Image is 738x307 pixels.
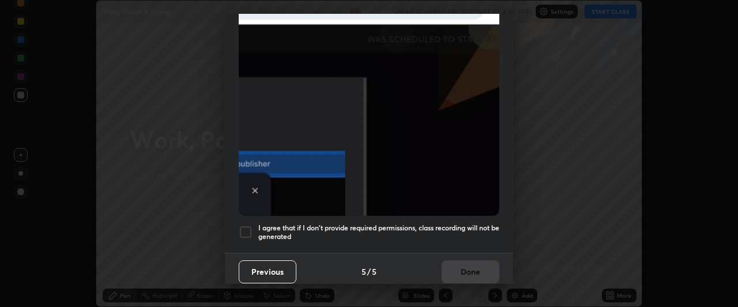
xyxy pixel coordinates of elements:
h4: 5 [362,266,366,278]
h5: I agree that if I don't provide required permissions, class recording will not be generated [258,223,499,241]
h4: / [367,266,371,278]
button: Previous [239,260,296,283]
h4: 5 [372,266,376,278]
